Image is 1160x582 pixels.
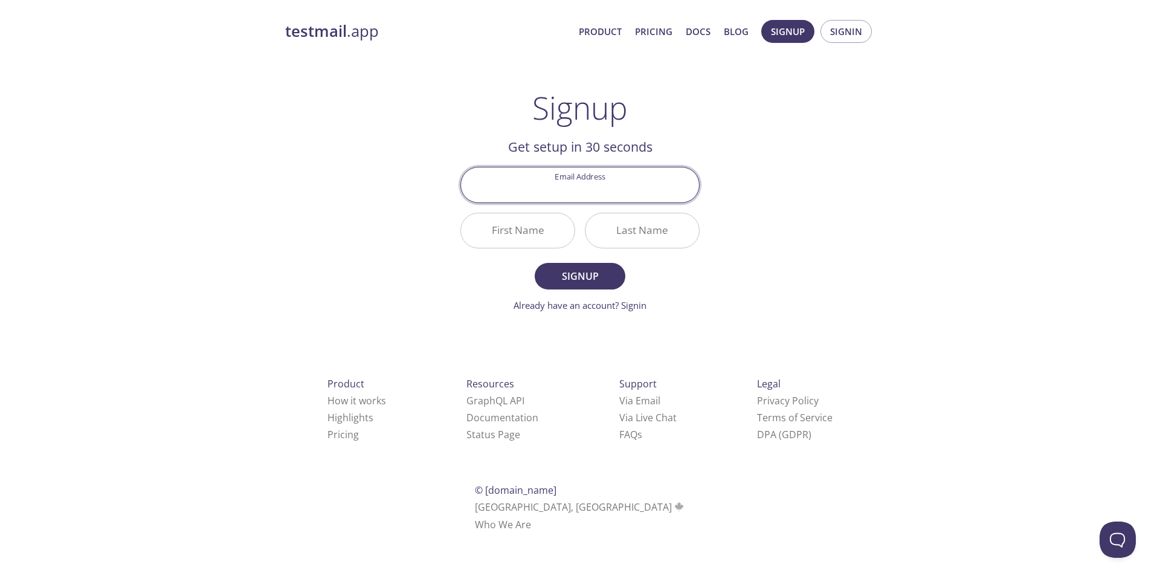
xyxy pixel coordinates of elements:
[548,268,612,285] span: Signup
[820,20,872,43] button: Signin
[466,411,538,424] a: Documentation
[637,428,642,441] span: s
[535,263,625,289] button: Signup
[635,24,672,39] a: Pricing
[757,428,811,441] a: DPA (GDPR)
[761,20,814,43] button: Signup
[579,24,622,39] a: Product
[285,21,569,42] a: testmail.app
[475,500,686,514] span: [GEOGRAPHIC_DATA], [GEOGRAPHIC_DATA]
[619,428,642,441] a: FAQ
[771,24,805,39] span: Signup
[686,24,710,39] a: Docs
[285,21,347,42] strong: testmail
[619,377,657,390] span: Support
[757,394,819,407] a: Privacy Policy
[830,24,862,39] span: Signin
[327,411,373,424] a: Highlights
[532,89,628,126] h1: Signup
[619,411,677,424] a: Via Live Chat
[619,394,660,407] a: Via Email
[757,377,781,390] span: Legal
[466,394,524,407] a: GraphQL API
[514,299,646,311] a: Already have an account? Signin
[460,137,700,157] h2: Get setup in 30 seconds
[475,518,531,531] a: Who We Are
[475,483,556,497] span: © [DOMAIN_NAME]
[466,377,514,390] span: Resources
[466,428,520,441] a: Status Page
[724,24,749,39] a: Blog
[1100,522,1136,558] iframe: Help Scout Beacon - Open
[327,377,364,390] span: Product
[327,394,386,407] a: How it works
[327,428,359,441] a: Pricing
[757,411,833,424] a: Terms of Service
